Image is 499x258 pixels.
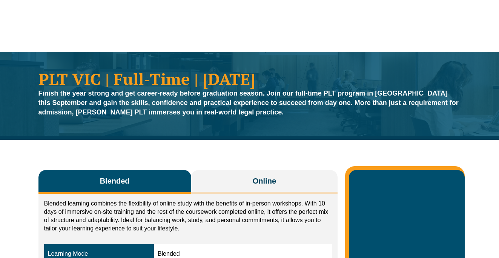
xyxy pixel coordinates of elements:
[100,176,130,186] span: Blended
[38,90,459,116] strong: Finish the year strong and get career-ready before graduation season. Join our full-time PLT prog...
[38,71,461,87] h1: PLT VIC | Full-Time | [DATE]
[44,199,332,233] p: Blended learning combines the flexibility of online study with the benefits of in-person workshop...
[253,176,276,186] span: Online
